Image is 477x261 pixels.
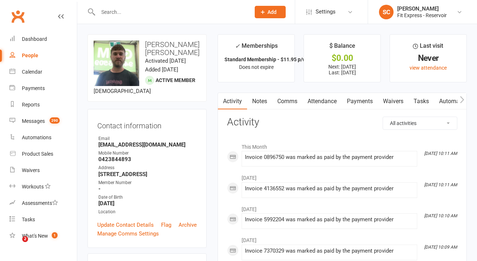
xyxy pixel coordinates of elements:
[50,117,60,124] span: 290
[22,233,48,239] div: What's New
[397,12,447,19] div: Fit Express - Reservoir
[97,221,154,229] a: Update Contact Details
[413,41,443,54] div: Last visit
[98,209,197,215] div: Location
[9,97,77,113] a: Reports
[224,57,306,62] strong: Standard Membership - $11.95 p/w
[22,236,28,242] span: 2
[22,184,44,190] div: Workouts
[272,93,302,110] a: Comms
[424,245,457,250] i: [DATE] 10:09 AM
[227,139,457,151] li: This Month
[97,119,197,130] h3: Contact information
[52,232,58,238] span: 1
[22,52,38,58] div: People
[22,102,40,108] div: Reports
[145,58,186,64] time: Activated [DATE]
[9,195,77,211] a: Assessments
[245,248,414,254] div: Invoice 7370329 was marked as paid by the payment provider
[9,129,77,146] a: Automations
[9,47,77,64] a: People
[9,31,77,47] a: Dashboard
[98,200,197,207] strong: [DATE]
[22,85,45,91] div: Payments
[410,65,447,71] a: view attendance
[98,156,197,163] strong: 0423844893
[98,171,197,178] strong: [STREET_ADDRESS]
[98,179,197,186] div: Member Number
[424,151,457,156] i: [DATE] 10:11 AM
[245,154,414,160] div: Invoice 0896750 was marked as paid by the payment provider
[235,43,240,50] i: ✓
[424,213,457,218] i: [DATE] 10:10 AM
[9,179,77,195] a: Workouts
[267,9,277,15] span: Add
[98,150,197,157] div: Mobile Number
[22,167,40,173] div: Waivers
[7,236,25,254] iframe: Intercom live chat
[161,221,171,229] a: Flag
[397,5,447,12] div: [PERSON_NAME]
[329,41,355,54] div: $ Balance
[302,93,342,110] a: Attendance
[22,151,53,157] div: Product Sales
[424,182,457,187] i: [DATE] 10:11 AM
[94,88,151,94] span: [DEMOGRAPHIC_DATA]
[9,228,77,244] a: What's New1
[145,66,178,73] time: Added [DATE]
[98,186,197,192] strong: -
[378,93,408,110] a: Waivers
[342,93,378,110] a: Payments
[9,146,77,162] a: Product Sales
[22,200,58,206] div: Assessments
[9,7,27,26] a: Clubworx
[255,6,286,18] button: Add
[379,5,394,19] div: SC
[98,194,197,201] div: Date of Birth
[310,54,374,62] div: $0.00
[22,69,42,75] div: Calendar
[156,77,195,83] span: Active member
[9,80,77,97] a: Payments
[9,64,77,80] a: Calendar
[98,141,197,148] strong: [EMAIL_ADDRESS][DOMAIN_NAME]
[22,118,45,124] div: Messages
[218,93,247,110] a: Activity
[179,221,197,229] a: Archive
[22,36,47,42] div: Dashboard
[227,233,457,244] li: [DATE]
[94,40,200,57] h3: [PERSON_NAME] [PERSON_NAME]
[310,64,374,75] p: Next: [DATE] Last: [DATE]
[227,202,457,213] li: [DATE]
[98,135,197,142] div: Email
[97,229,159,238] a: Manage Comms Settings
[396,54,460,62] div: Never
[245,217,414,223] div: Invoice 5992204 was marked as paid by the payment provider
[22,217,35,222] div: Tasks
[98,164,197,171] div: Address
[227,117,457,128] h3: Activity
[247,93,272,110] a: Notes
[9,162,77,179] a: Waivers
[239,64,274,70] span: Does not expire
[235,41,278,55] div: Memberships
[227,170,457,182] li: [DATE]
[9,211,77,228] a: Tasks
[94,40,139,86] img: image1729489139.png
[408,93,434,110] a: Tasks
[245,186,414,192] div: Invoice 4136552 was marked as paid by the payment provider
[22,135,51,140] div: Automations
[9,113,77,129] a: Messages 290
[96,7,245,17] input: Search...
[316,4,336,20] span: Settings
